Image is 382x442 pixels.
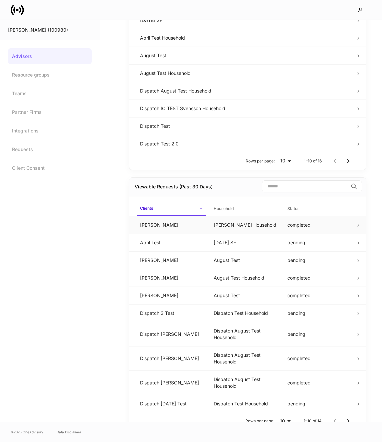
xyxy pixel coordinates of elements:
td: Dispatch Test Household [208,304,282,322]
div: 10 [277,157,293,164]
td: completed [282,287,356,304]
td: [PERSON_NAME] [135,269,208,287]
span: © 2025 OneAdvisory [11,429,43,435]
td: August Test [135,47,356,64]
p: 1–10 of 16 [304,158,322,164]
a: Resource groups [8,67,92,83]
td: pending [282,304,356,322]
td: completed [282,346,356,370]
td: August Test Household [135,64,356,82]
td: August Test [208,287,282,304]
td: Dispatch [PERSON_NAME] [135,346,208,370]
td: [DATE] SF [135,11,356,29]
td: [PERSON_NAME] [135,251,208,269]
a: Client Consent [8,160,92,176]
td: April Test Household [135,29,356,47]
p: Rows per page: [245,418,274,424]
td: April Test [135,234,208,251]
h6: Status [287,205,299,212]
div: Viewable Requests (Past 30 Days) [135,183,213,190]
td: Dispatch August Test Household [208,346,282,370]
button: Go to next page [342,154,355,168]
td: [PERSON_NAME] [135,287,208,304]
td: [PERSON_NAME] [135,216,208,234]
td: completed [282,216,356,234]
h6: Household [214,205,234,212]
td: Dispatch Test Household [208,395,282,412]
td: pending [282,251,356,269]
span: Clients [137,202,206,216]
td: pending [282,234,356,251]
a: Requests [8,141,92,157]
td: pending [282,322,356,346]
td: completed [282,269,356,287]
td: Dispatch August Test Household [135,82,356,100]
a: Advisors [8,48,92,64]
span: Household [211,202,279,216]
td: [PERSON_NAME] Household [208,216,282,234]
p: Rows per page: [246,158,275,164]
td: Dispatch August Test Household [208,370,282,395]
p: 1–10 of 14 [304,418,322,424]
a: Partner Firms [8,104,92,120]
div: [PERSON_NAME] (100980) [8,27,92,33]
td: Dispatch IO TEST Svensson Household [135,100,356,117]
td: Dispatch [DATE] Test [135,395,208,412]
a: Integrations [8,123,92,139]
div: 10 [277,418,293,424]
td: August Test [208,251,282,269]
td: pending [282,395,356,412]
td: Dispatch [PERSON_NAME] [135,322,208,346]
h6: Clients [140,205,153,211]
td: Dispatch [PERSON_NAME] [135,370,208,395]
button: Go to next page [342,414,355,428]
td: Dispatch August Test Household [208,322,282,346]
span: Status [285,202,353,216]
a: Teams [8,86,92,102]
td: Dispatch 3 Test [135,304,208,322]
td: completed [282,370,356,395]
a: Data Disclaimer [57,429,81,435]
td: [DATE] SF [208,234,282,251]
td: Dispatch Test 2.0 [135,135,356,152]
td: August Test Household [208,269,282,287]
td: Dispatch Test [135,117,356,135]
